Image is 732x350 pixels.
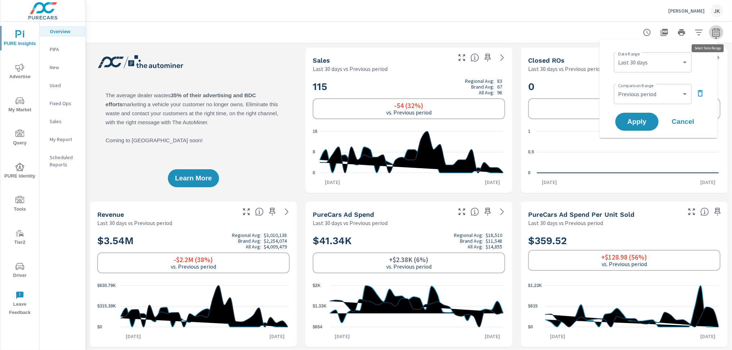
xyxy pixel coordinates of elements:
[497,84,502,90] p: 67
[50,100,80,107] p: Fixed Ops
[97,304,116,309] text: $315.39K
[264,244,287,250] p: $4,009,479
[241,206,252,217] button: Make Fullscreen
[460,238,483,244] p: Brand Avg:
[710,4,723,17] div: JK
[686,206,697,217] button: Make Fullscreen
[700,207,709,216] span: Average cost of advertising per each vehicle sold at the dealer over the selected date range. The...
[281,206,293,217] a: See more details in report
[121,333,146,340] p: [DATE]
[255,207,264,216] span: Total sales revenue over the selected date range. [Source: This data is sourced from the dealer’s...
[171,263,216,270] p: vs. Previous period
[657,25,671,40] button: "Export Report to PDF"
[528,57,564,64] h5: Closed ROs
[545,333,570,340] p: [DATE]
[661,113,705,131] button: Cancel
[479,90,494,95] p: All Avg:
[313,170,315,175] text: 0
[3,163,37,180] span: PURE Identity
[669,118,697,125] span: Cancel
[97,211,124,218] h5: Revenue
[50,64,80,71] p: New
[40,116,85,127] div: Sales
[3,130,37,147] span: Query
[175,175,212,181] span: Learn More
[313,283,321,288] text: $2K
[528,150,534,155] text: 0.5
[486,232,502,238] p: $18,510
[528,170,531,175] text: 0
[97,232,290,250] h2: $3.54M
[40,152,85,170] div: Scheduled Reports
[528,283,542,288] text: $1.23K
[40,62,85,73] div: New
[168,169,219,187] button: Learn More
[674,25,689,40] button: Print Report
[3,63,37,81] span: Advertise
[692,25,706,40] button: Apply Filters
[3,229,37,247] span: Tier2
[394,102,424,109] h6: -54 (32%)
[40,134,85,145] div: My Report
[496,206,508,217] a: See more details in report
[313,129,318,134] text: 16
[3,30,37,48] span: PURE Insights
[3,196,37,214] span: Tools
[456,206,468,217] button: Make Fullscreen
[389,256,429,263] h6: +$2.38K (6%)
[497,90,502,95] p: 98
[313,57,330,64] h5: Sales
[3,97,37,114] span: My Market
[3,291,37,317] span: Leave Feedback
[313,150,315,155] text: 8
[386,263,432,270] p: vs. Previous period
[528,129,531,134] text: 1
[174,256,213,263] h6: -$2.2M (38%)
[712,52,723,63] a: See more details in report
[528,304,538,309] text: $615
[528,324,533,329] text: $0
[386,109,432,116] p: vs. Previous period
[232,232,261,238] p: Regional Avg:
[470,53,479,62] span: Number of vehicles sold by the dealership over the selected date range. [Source: This data is sou...
[313,304,327,309] text: $1.33K
[465,78,494,84] p: Regional Avg:
[313,64,388,73] p: Last 30 days vs Previous period
[454,232,483,238] p: Regional Avg:
[496,52,508,63] a: See more details in report
[264,238,287,244] p: $2,254,074
[537,179,562,186] p: [DATE]
[50,118,80,125] p: Sales
[313,219,388,227] p: Last 30 days vs Previous period
[238,238,261,244] p: Brand Avg:
[528,211,634,218] h5: PureCars Ad Spend Per Unit Sold
[497,78,502,84] p: 83
[40,44,85,55] div: PIPA
[0,22,39,320] div: nav menu
[40,98,85,109] div: Fixed Ops
[668,8,705,14] p: [PERSON_NAME]
[97,219,172,227] p: Last 30 days vs Previous period
[320,179,345,186] p: [DATE]
[40,26,85,37] div: Overview
[264,333,290,340] p: [DATE]
[313,324,322,329] text: $654
[712,206,723,217] span: Save this to your personalized report
[313,211,374,218] h5: PureCars Ad Spend
[246,244,261,250] p: All Avg:
[264,232,287,238] p: $3,010,138
[602,253,647,261] h6: +$128.98 (56%)
[267,206,278,217] span: Save this to your personalized report
[470,207,479,216] span: Total cost of media for all PureCars channels for the selected dealership group over the selected...
[602,261,647,267] p: vs. Previous period
[480,179,505,186] p: [DATE]
[456,52,468,63] button: Make Fullscreen
[50,46,80,53] p: PIPA
[528,64,603,73] p: Last 30 days vs Previous period
[313,232,505,250] h2: $41.34K
[471,84,494,90] p: Brand Avg:
[313,78,505,95] h2: 115
[528,219,603,227] p: Last 30 days vs Previous period
[695,179,720,186] p: [DATE]
[50,28,80,35] p: Overview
